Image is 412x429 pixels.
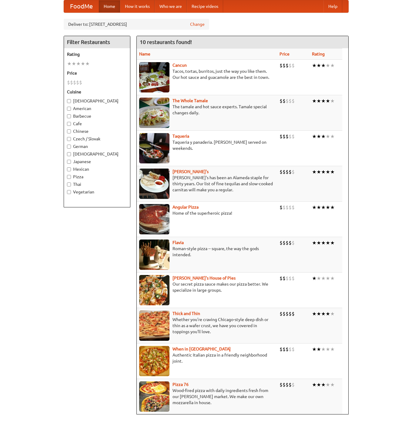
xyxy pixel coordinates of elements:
li: ★ [317,381,321,388]
li: $ [70,79,73,86]
label: Mexican [67,166,127,172]
li: ★ [321,169,326,175]
label: Barbecue [67,113,127,119]
b: Taqueria [173,134,189,139]
li: ★ [330,381,335,388]
li: ★ [317,275,321,282]
ng-pluralize: 10 restaurants found! [140,39,192,45]
li: $ [292,133,295,140]
li: $ [289,133,292,140]
li: ★ [326,346,330,353]
li: $ [283,310,286,317]
li: $ [280,98,283,104]
li: $ [289,240,292,246]
li: ★ [317,133,321,140]
li: $ [289,275,292,282]
li: $ [289,204,292,211]
li: $ [286,310,289,317]
a: The Whole Tamale [173,98,208,103]
b: Thick and Thin [173,311,200,316]
li: $ [283,133,286,140]
li: ★ [321,310,326,317]
li: ★ [76,60,81,67]
img: thick.jpg [139,310,169,341]
li: ★ [321,133,326,140]
li: ★ [330,98,335,104]
input: Czech / Slovak [67,137,71,141]
p: The tamale and hot sauce experts. Tamale special changes daily. [139,104,275,116]
li: ★ [317,98,321,104]
h5: Cuisine [67,89,127,95]
li: $ [280,310,283,317]
li: $ [79,79,82,86]
input: Chinese [67,129,71,133]
li: $ [292,62,295,69]
p: Our secret pizza sauce makes our pizza better. We specialize in large groups. [139,281,275,293]
a: Name [139,52,150,56]
li: $ [289,62,292,69]
a: Cancun [173,63,187,68]
div: Deliver to: [STREET_ADDRESS] [64,19,209,30]
li: $ [280,240,283,246]
img: pedros.jpg [139,169,169,199]
img: luigis.jpg [139,275,169,305]
b: When in [GEOGRAPHIC_DATA] [173,347,231,351]
li: $ [280,169,283,175]
label: Czech / Slovak [67,136,127,142]
li: $ [286,133,289,140]
b: Angular Pizza [173,205,199,209]
li: $ [280,346,283,353]
li: $ [280,62,283,69]
img: taqueria.jpg [139,133,169,163]
li: $ [280,204,283,211]
li: $ [67,79,70,86]
li: $ [292,310,295,317]
li: $ [289,169,292,175]
li: $ [283,62,286,69]
li: ★ [312,62,317,69]
p: Authentic Italian pizza in a friendly neighborhood joint. [139,352,275,364]
p: Wood-fired pizza with daily ingredients fresh from our [PERSON_NAME] market. We make our own mozz... [139,387,275,406]
li: ★ [67,60,72,67]
li: ★ [312,133,317,140]
a: Change [190,21,205,27]
li: ★ [312,310,317,317]
li: $ [286,346,289,353]
li: ★ [326,98,330,104]
a: Flavia [173,240,184,245]
li: ★ [326,133,330,140]
label: Japanese [67,159,127,165]
li: $ [283,169,286,175]
input: American [67,107,71,111]
li: $ [292,98,295,104]
li: ★ [312,346,317,353]
li: ★ [321,240,326,246]
a: [PERSON_NAME]'s House of Pies [173,276,236,280]
input: Barbecue [67,114,71,118]
li: $ [286,240,289,246]
a: [PERSON_NAME]'s [173,169,209,174]
label: Pizza [67,174,127,180]
li: $ [73,79,76,86]
li: $ [292,240,295,246]
p: Whether you're craving Chicago-style deep dish or thin as a wafer crust, we have you covered in t... [139,317,275,335]
p: Tacos, tortas, burritos, just the way you like them. Our hot sauce and guacamole are the best in ... [139,68,275,80]
li: ★ [317,62,321,69]
li: $ [292,275,295,282]
a: Rating [312,52,325,56]
label: Thai [67,181,127,187]
li: ★ [81,60,85,67]
label: [DEMOGRAPHIC_DATA] [67,98,127,104]
li: ★ [321,346,326,353]
li: $ [280,275,283,282]
p: Taqueria y panaderia. [PERSON_NAME] served on weekends. [139,139,275,151]
li: ★ [330,240,335,246]
li: $ [283,240,286,246]
li: $ [289,381,292,388]
input: Mexican [67,167,71,171]
p: Home of the superheroic pizza! [139,210,275,216]
li: $ [289,98,292,104]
